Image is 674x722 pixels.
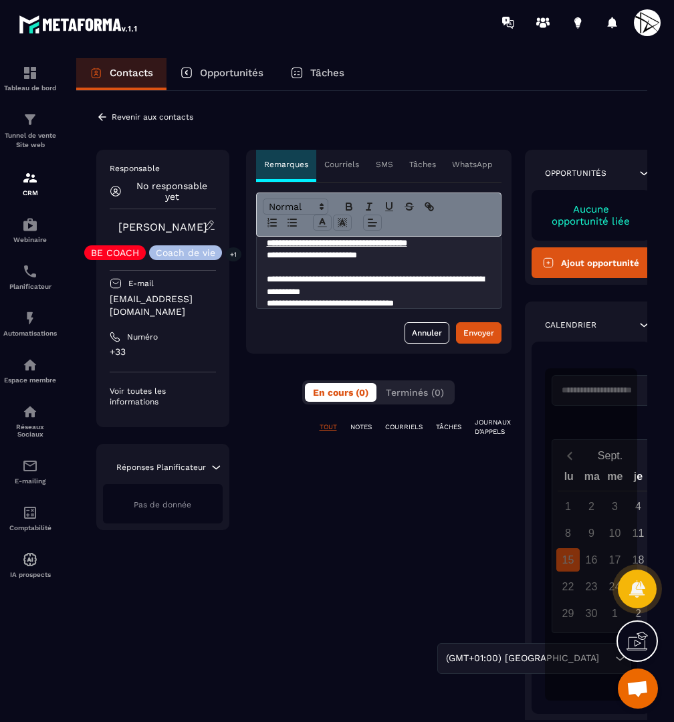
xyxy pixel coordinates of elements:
[134,500,191,509] span: Pas de donnée
[110,346,216,358] p: +33
[3,189,57,197] p: CRM
[437,643,631,674] div: Search for option
[3,300,57,347] a: automationsautomationsAutomatisations
[532,247,651,278] button: Ajout opportunité
[3,477,57,485] p: E-mailing
[128,180,216,202] p: No responsable yet
[456,322,501,344] button: Envoyer
[22,170,38,186] img: formation
[463,326,494,340] div: Envoyer
[545,168,606,178] p: Opportunités
[166,58,277,90] a: Opportunités
[385,423,423,432] p: COURRIELS
[3,376,57,384] p: Espace membre
[128,278,154,289] p: E-mail
[313,387,368,398] span: En cours (0)
[19,12,139,36] img: logo
[3,524,57,531] p: Comptabilité
[277,58,358,90] a: Tâches
[452,159,493,170] p: WhatsApp
[156,248,215,257] p: Coach de vie
[22,65,38,81] img: formation
[22,263,38,279] img: scheduler
[110,163,216,174] p: Responsable
[3,495,57,541] a: accountantaccountantComptabilité
[627,548,650,572] div: 18
[310,67,344,79] p: Tâches
[324,159,359,170] p: Courriels
[3,84,57,92] p: Tableau de bord
[627,467,650,491] div: je
[116,462,206,473] p: Réponses Planificateur
[110,293,216,318] p: [EMAIL_ADDRESS][DOMAIN_NAME]
[409,159,436,170] p: Tâches
[350,423,372,432] p: NOTES
[118,221,207,233] a: [PERSON_NAME]
[627,495,650,518] div: 4
[3,330,57,337] p: Automatisations
[225,247,241,261] p: +1
[22,505,38,521] img: accountant
[376,159,393,170] p: SMS
[112,112,193,122] p: Revenir aux contacts
[22,217,38,233] img: automations
[22,357,38,373] img: automations
[3,236,57,243] p: Webinaire
[405,322,449,344] button: Annuler
[3,55,57,102] a: formationformationTableau de bord
[76,58,166,90] a: Contacts
[127,332,158,342] p: Numéro
[545,203,638,227] p: Aucune opportunité liée
[3,102,57,160] a: formationformationTunnel de vente Site web
[3,571,57,578] p: IA prospects
[378,383,452,402] button: Terminés (0)
[110,67,153,79] p: Contacts
[22,552,38,568] img: automations
[3,448,57,495] a: emailemailE-mailing
[545,320,596,330] p: Calendrier
[3,253,57,300] a: schedulerschedulerPlanificateur
[264,159,308,170] p: Remarques
[618,669,658,709] div: Ouvrir le chat
[3,131,57,150] p: Tunnel de vente Site web
[3,347,57,394] a: automationsautomationsEspace membre
[386,387,444,398] span: Terminés (0)
[3,283,57,290] p: Planificateur
[3,160,57,207] a: formationformationCRM
[110,386,216,407] p: Voir toutes les informations
[627,521,650,545] div: 11
[475,418,511,437] p: JOURNAUX D'APPELS
[305,383,376,402] button: En cours (0)
[436,423,461,432] p: TÂCHES
[3,394,57,448] a: social-networksocial-networkRéseaux Sociaux
[22,310,38,326] img: automations
[22,112,38,128] img: formation
[3,207,57,253] a: automationsautomationsWebinaire
[3,423,57,438] p: Réseaux Sociaux
[320,423,337,432] p: TOUT
[443,651,602,666] span: (GMT+01:00) [GEOGRAPHIC_DATA]
[22,404,38,420] img: social-network
[200,67,263,79] p: Opportunités
[91,248,139,257] p: BE COACH
[22,458,38,474] img: email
